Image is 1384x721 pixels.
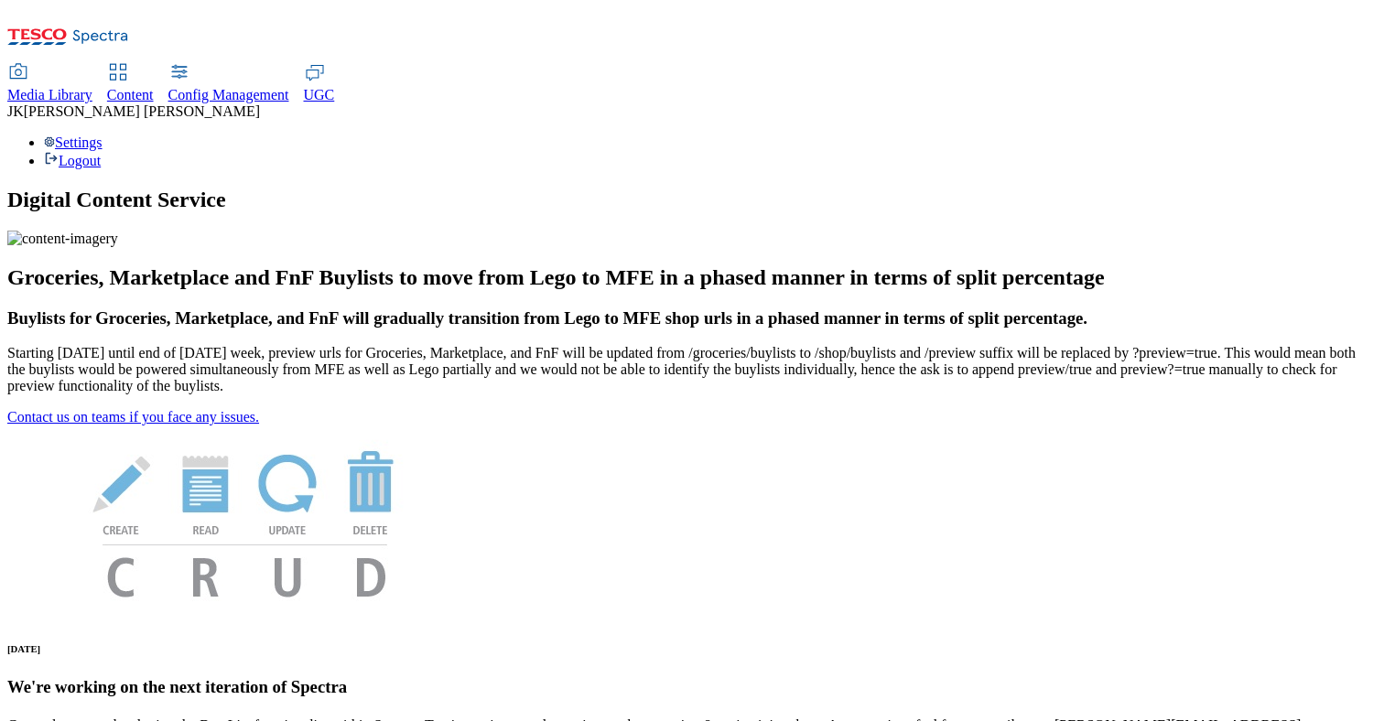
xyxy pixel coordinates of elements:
[107,87,154,102] span: Content
[44,153,101,168] a: Logout
[7,103,24,119] span: JK
[168,87,289,102] span: Config Management
[7,425,483,617] img: News Image
[7,345,1377,394] p: Starting [DATE] until end of [DATE] week, preview urls for Groceries, Marketplace, and FnF will b...
[7,231,118,247] img: content-imagery
[7,188,1377,212] h1: Digital Content Service
[168,65,289,103] a: Config Management
[304,87,335,102] span: UGC
[107,65,154,103] a: Content
[7,409,259,425] a: Contact us on teams if you face any issues.
[24,103,260,119] span: [PERSON_NAME] [PERSON_NAME]
[7,308,1377,328] h3: Buylists for Groceries, Marketplace, and FnF will gradually transition from Lego to MFE shop urls...
[7,265,1377,290] h2: Groceries, Marketplace and FnF Buylists to move from Lego to MFE in a phased manner in terms of s...
[7,643,1377,654] h6: [DATE]
[7,87,92,102] span: Media Library
[7,65,92,103] a: Media Library
[7,677,1377,697] h3: We're working on the next iteration of Spectra
[304,65,335,103] a: UGC
[44,135,103,150] a: Settings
